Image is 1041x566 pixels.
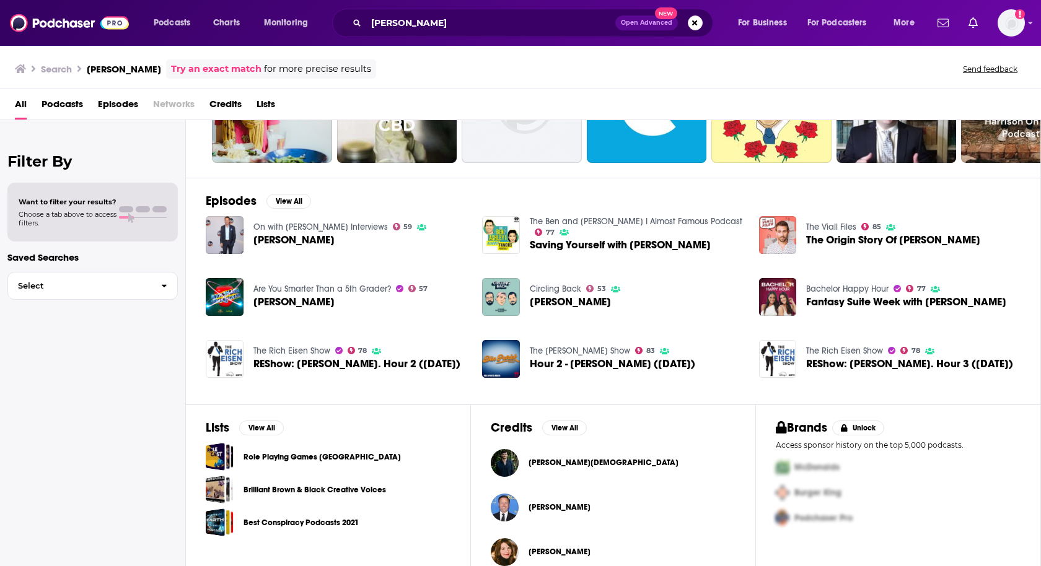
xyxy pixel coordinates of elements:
button: View All [239,420,284,435]
img: Chris Harrison [206,278,244,316]
a: 59 [393,223,413,230]
button: Harrison ChristianHarrison Christian [491,443,736,482]
span: McDonalds [794,462,840,472]
span: [PERSON_NAME] [253,297,335,307]
img: The Origin Story Of Chris Harrison [759,216,797,254]
img: Chris Harrison [482,278,520,316]
a: Brilliant Brown & Black Creative Voices [244,483,386,497]
span: 85 [872,224,881,230]
span: Choose a tab above to access filters. [19,210,116,227]
button: open menu [729,13,802,33]
a: The Ben and Ashley I Almost Famous Podcast [530,216,742,227]
span: For Business [738,14,787,32]
span: Charts [213,14,240,32]
img: Fantasy Suite Week with Chris Harrison [759,278,797,316]
a: Fantasy Suite Week with Chris Harrison [806,297,1006,307]
span: REShow: [PERSON_NAME]. Hour 2 ([DATE]) [253,359,460,369]
a: Chris Harrison [530,297,611,307]
h2: Filter By [7,152,178,170]
a: Circling Back [530,284,581,294]
span: Role Playing Games Australia [206,443,234,471]
span: 77 [546,230,555,235]
a: Charts [205,13,247,33]
a: REShow: Chris Harrison. Hour 3 (05-21-18) [806,359,1013,369]
a: 83 [635,347,655,354]
span: Burger King [794,487,841,498]
span: The Origin Story Of [PERSON_NAME] [806,235,980,245]
span: More [894,14,915,32]
a: Show notifications dropdown [933,12,954,33]
a: REShow: Chris Harrison. Hour 2 (05-28-19) [253,359,460,369]
span: 53 [597,286,606,292]
a: 77 [535,229,555,236]
button: Chris HarrisonChris Harrison [491,487,736,527]
a: Harrison Christian [491,449,519,477]
a: The Dan Patrick Show [530,346,630,356]
button: Send feedback [959,64,1021,74]
a: 78 [900,347,920,354]
a: Saving Yourself with Chris Harrison [482,216,520,254]
a: The Rich Eisen Show [806,346,883,356]
span: For Podcasters [807,14,867,32]
img: User Profile [998,9,1025,37]
span: Podcasts [42,94,83,120]
a: Harrison Christian [529,458,679,468]
span: [PERSON_NAME][DEMOGRAPHIC_DATA] [529,458,679,468]
a: EpisodesView All [206,193,311,209]
a: The Origin Story Of Chris Harrison [806,235,980,245]
img: REShow: Chris Harrison. Hour 3 (05-21-18) [759,340,797,378]
a: All [15,94,27,120]
span: Logged in as heidi.egloff [998,9,1025,37]
img: First Pro Logo [771,455,794,480]
img: Second Pro Logo [771,480,794,505]
img: Podchaser - Follow, Share and Rate Podcasts [10,11,129,35]
button: open menu [145,13,206,33]
span: Episodes [98,94,138,120]
span: Credits [209,94,242,120]
a: Best Conspiracy Podcasts 2021 [206,508,234,536]
button: open menu [885,13,930,33]
img: Chris Harrison [206,216,244,254]
button: View All [266,194,311,209]
a: 78 [348,347,367,354]
span: Want to filter your results? [19,198,116,206]
a: Christy Harrison [491,538,519,566]
a: The Rich Eisen Show [253,346,330,356]
img: Third Pro Logo [771,505,794,531]
img: Hour 2 - Chris Harrison (08-12-19) [482,340,520,378]
button: Show profile menu [998,9,1025,37]
div: Search podcasts, credits, & more... [344,9,725,37]
span: 78 [911,348,920,354]
p: Saved Searches [7,251,178,263]
span: Select [8,282,151,290]
span: Networks [153,94,195,120]
a: Chris Harrison [529,502,591,512]
h2: Credits [491,420,532,435]
a: Best Conspiracy Podcasts 2021 [244,516,359,529]
a: Saving Yourself with Chris Harrison [530,240,711,250]
span: 78 [358,348,367,354]
span: Brilliant Brown & Black Creative Voices [206,476,234,503]
h2: Brands [776,420,827,435]
a: CreditsView All [491,420,587,435]
svg: Add a profile image [1015,9,1025,19]
a: REShow: Chris Harrison. Hour 2 (05-28-19) [206,340,244,378]
button: open menu [799,13,885,33]
img: Chris Harrison [491,494,519,521]
a: Bachelor Happy Hour [806,284,889,294]
a: ListsView All [206,420,284,435]
button: Open AdvancedNew [615,15,678,30]
span: [PERSON_NAME] [529,547,591,557]
p: Access sponsor history on the top 5,000 podcasts. [776,440,1021,450]
button: open menu [255,13,324,33]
